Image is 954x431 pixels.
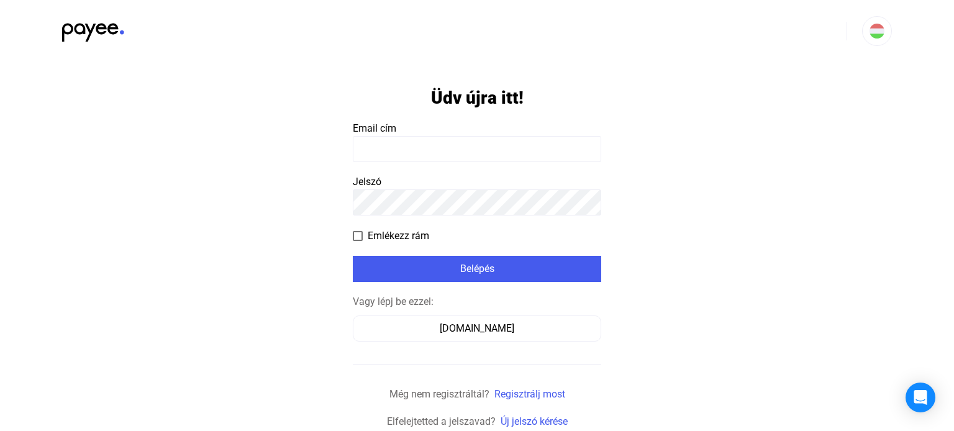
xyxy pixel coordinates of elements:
span: Elfelejtetted a jelszavad? [387,415,496,427]
button: Belépés [353,256,601,282]
img: black-payee-blue-dot.svg [62,16,124,42]
button: [DOMAIN_NAME] [353,315,601,342]
span: Jelszó [353,176,381,188]
div: Belépés [357,261,597,276]
img: HU [870,24,884,39]
h1: Üdv újra itt! [431,87,524,109]
div: [DOMAIN_NAME] [357,321,597,336]
div: Open Intercom Messenger [906,383,935,412]
button: HU [862,16,892,46]
a: [DOMAIN_NAME] [353,322,601,334]
span: Még nem regisztráltál? [389,388,489,400]
a: Új jelszó kérése [501,415,568,427]
div: Vagy lépj be ezzel: [353,294,601,309]
span: Emlékezz rám [368,229,429,243]
span: Email cím [353,122,396,134]
a: Regisztrálj most [494,388,565,400]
